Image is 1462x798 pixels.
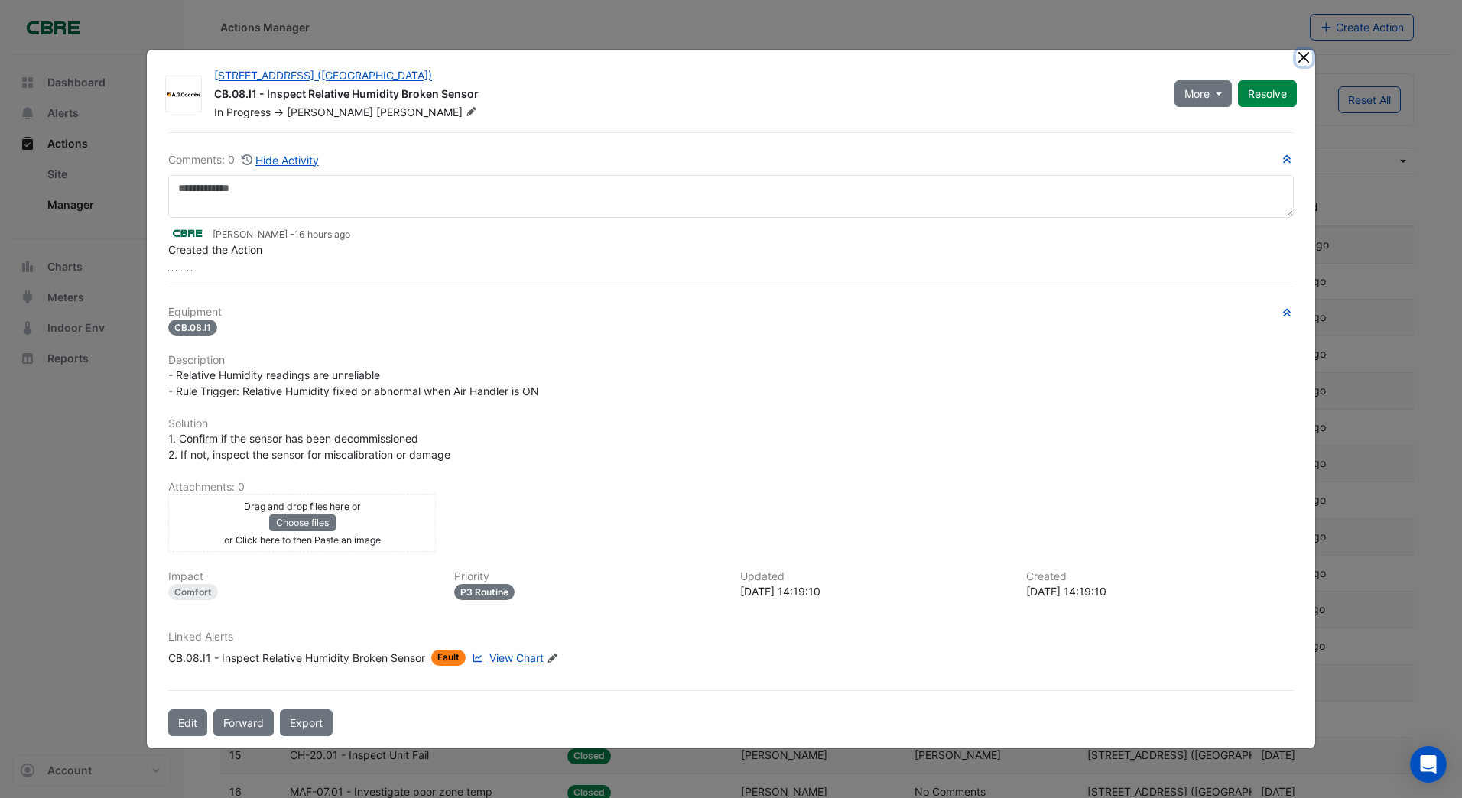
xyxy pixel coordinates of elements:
[168,225,206,242] img: CBRE Charter Hall
[1296,50,1312,66] button: Close
[168,306,1294,319] h6: Equipment
[168,432,450,461] span: 1. Confirm if the sensor has been decommissioned 2. If not, inspect the sensor for miscalibration...
[241,151,320,169] button: Hide Activity
[740,583,1008,599] div: [DATE] 14:19:10
[213,228,350,242] small: [PERSON_NAME] -
[1184,86,1210,102] span: More
[1026,570,1294,583] h6: Created
[1410,746,1447,783] div: Open Intercom Messenger
[168,368,539,397] span: - Relative Humidity readings are unreliable - Rule Trigger: Relative Humidity fixed or abnormal w...
[469,650,544,666] a: View Chart
[214,105,271,118] span: In Progress
[214,69,432,82] a: [STREET_ADDRESS] ([GEOGRAPHIC_DATA])
[454,570,722,583] h6: Priority
[168,151,320,169] div: Comments: 0
[1238,80,1297,107] button: Resolve
[168,243,262,256] span: Created the Action
[376,105,480,120] span: [PERSON_NAME]
[287,105,373,118] span: [PERSON_NAME]
[168,631,1294,644] h6: Linked Alerts
[431,650,466,666] span: Fault
[740,570,1008,583] h6: Updated
[274,105,284,118] span: ->
[224,534,381,546] small: or Click here to then Paste an image
[280,709,333,736] a: Export
[168,481,1294,494] h6: Attachments: 0
[1026,583,1294,599] div: [DATE] 14:19:10
[244,501,361,512] small: Drag and drop files here or
[454,584,515,600] div: P3 Routine
[213,709,274,736] button: Forward
[168,354,1294,367] h6: Description
[489,651,544,664] span: View Chart
[168,570,436,583] h6: Impact
[168,584,218,600] div: Comfort
[1174,80,1232,107] button: More
[168,320,217,336] span: CB.08.I1
[214,86,1156,105] div: CB.08.I1 - Inspect Relative Humidity Broken Sensor
[294,229,350,240] span: 2025-09-23 14:19:10
[168,417,1294,430] h6: Solution
[168,650,425,666] div: CB.08.I1 - Inspect Relative Humidity Broken Sensor
[168,709,207,736] button: Edit
[166,87,201,102] img: AG Coombs
[547,653,558,664] fa-icon: Edit Linked Alerts
[269,514,336,531] button: Choose files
